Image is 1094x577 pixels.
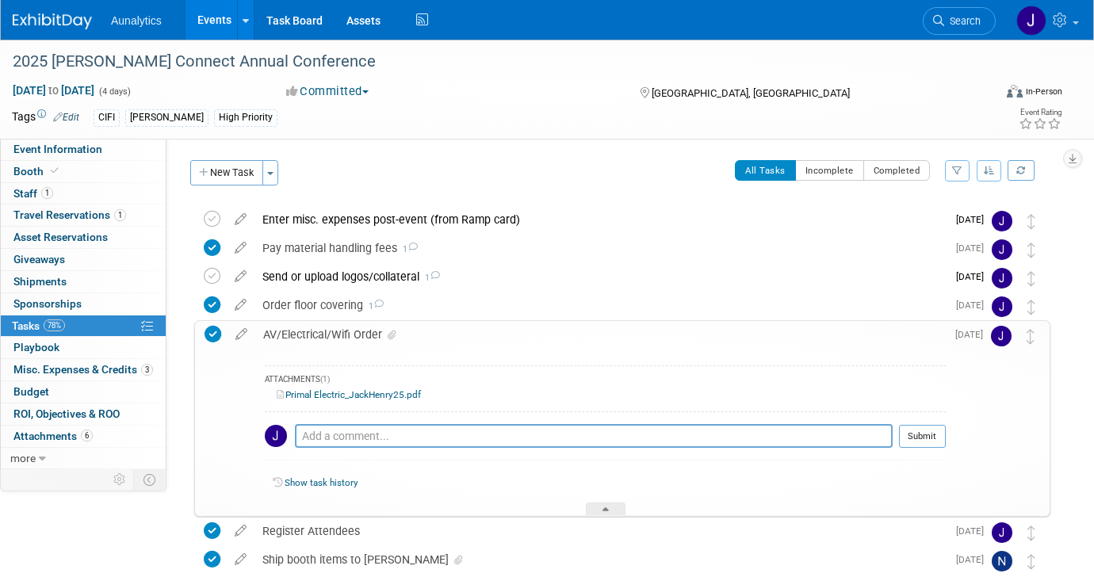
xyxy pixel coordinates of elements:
[265,374,946,388] div: ATTACHMENTS
[12,319,65,332] span: Tasks
[285,477,358,488] a: Show task history
[1,183,166,204] a: Staff1
[53,112,79,123] a: Edit
[795,160,864,181] button: Incomplete
[44,319,65,331] span: 78%
[13,253,65,266] span: Giveaways
[81,430,93,441] span: 6
[254,292,947,319] div: Order floor covering
[227,269,254,284] a: edit
[214,109,277,126] div: High Priority
[254,263,947,290] div: Send or upload logos/collateral
[13,143,102,155] span: Event Information
[419,273,440,283] span: 1
[652,87,850,99] span: [GEOGRAPHIC_DATA], [GEOGRAPHIC_DATA]
[992,268,1012,288] img: Julie Grisanti-Cieslak
[10,452,36,464] span: more
[1027,300,1035,315] i: Move task
[227,552,254,567] a: edit
[863,160,931,181] button: Completed
[907,82,1062,106] div: Event Format
[1,204,166,226] a: Travel Reservations1
[944,15,981,27] span: Search
[735,160,796,181] button: All Tasks
[227,241,254,255] a: edit
[1027,525,1035,541] i: Move task
[13,13,92,29] img: ExhibitDay
[1027,329,1035,344] i: Move task
[956,525,992,537] span: [DATE]
[1,359,166,380] a: Misc. Expenses & Credits3
[98,86,131,97] span: (4 days)
[255,321,946,348] div: AV/Electrical/Wifi Order
[992,239,1012,260] img: Julie Grisanti-Cieslak
[1027,271,1035,286] i: Move task
[923,7,996,35] a: Search
[13,208,126,221] span: Travel Reservations
[13,430,93,442] span: Attachments
[1,271,166,292] a: Shipments
[1,381,166,403] a: Budget
[228,327,255,342] a: edit
[227,298,254,312] a: edit
[1,161,166,182] a: Booth
[992,522,1012,543] img: Julie Grisanti-Cieslak
[956,271,992,282] span: [DATE]
[13,385,49,398] span: Budget
[254,518,947,545] div: Register Attendees
[1,249,166,270] a: Giveaways
[1,293,166,315] a: Sponsorships
[125,109,208,126] div: [PERSON_NAME]
[254,235,947,262] div: Pay material handling fees
[1,227,166,248] a: Asset Reservations
[12,83,95,97] span: [DATE] [DATE]
[94,109,120,126] div: CIFI
[265,425,287,447] img: Julie Grisanti-Cieslak
[956,554,992,565] span: [DATE]
[955,329,991,340] span: [DATE]
[1,315,166,337] a: Tasks78%
[1,426,166,447] a: Attachments6
[190,160,263,185] button: New Task
[7,48,973,76] div: 2025 [PERSON_NAME] Connect Annual Conference
[281,83,375,100] button: Committed
[1027,554,1035,569] i: Move task
[114,209,126,221] span: 1
[956,300,992,311] span: [DATE]
[41,187,53,199] span: 1
[13,363,153,376] span: Misc. Expenses & Credits
[13,187,53,200] span: Staff
[227,212,254,227] a: edit
[1016,6,1046,36] img: Julie Grisanti-Cieslak
[956,214,992,225] span: [DATE]
[1,139,166,160] a: Event Information
[991,326,1012,346] img: Julie Grisanti-Cieslak
[254,206,947,233] div: Enter misc. expenses post-event (from Ramp card)
[1,448,166,469] a: more
[956,243,992,254] span: [DATE]
[141,364,153,376] span: 3
[134,469,166,490] td: Toggle Event Tabs
[1027,243,1035,258] i: Move task
[1008,160,1035,181] a: Refresh
[51,166,59,175] i: Booth reservation complete
[254,546,947,573] div: Ship booth items to [PERSON_NAME]
[13,407,120,420] span: ROI, Objectives & ROO
[46,84,61,97] span: to
[1007,85,1023,97] img: Format-Inperson.png
[106,469,134,490] td: Personalize Event Tab Strip
[1,403,166,425] a: ROI, Objectives & ROO
[363,301,384,311] span: 1
[13,297,82,310] span: Sponsorships
[397,244,418,254] span: 1
[277,389,421,400] a: Primal Electric_JackHenry25.pdf
[12,109,79,127] td: Tags
[13,165,62,178] span: Booth
[1,337,166,358] a: Playbook
[1025,86,1062,97] div: In-Person
[992,296,1012,317] img: Julie Grisanti-Cieslak
[320,375,330,384] span: (1)
[1027,214,1035,229] i: Move task
[992,211,1012,231] img: Julie Grisanti-Cieslak
[1019,109,1061,117] div: Event Rating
